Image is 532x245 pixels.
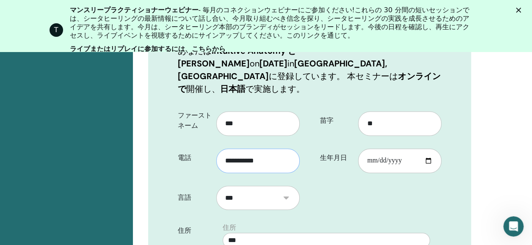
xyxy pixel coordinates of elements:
b: マンスリープラクティショナーウェビナー [70,6,198,14]
label: ファーストネーム [171,107,216,134]
label: 電話 [171,150,216,166]
b: オンラインで [178,71,440,94]
b: 日本語 [220,83,245,94]
a: ライブまたはリプレイに参加するには、こちらから [70,45,226,54]
b: [DATE] [259,58,287,69]
label: 苗字 [314,113,358,129]
b: [GEOGRAPHIC_DATA], [GEOGRAPHIC_DATA] [178,58,387,82]
p: あなたは on in に登録しています。 本セミナーは 開催し、 で実施します。 [178,44,441,95]
b: Intuitive Anatomy と [PERSON_NAME] [178,45,296,69]
label: 言語 [171,190,216,206]
div: ThetaHealingのプロフィール画像 [50,23,63,37]
div: クローズ [516,8,524,13]
label: 生年月日 [314,150,358,166]
label: 住所 [171,223,218,239]
label: 住所 [223,223,236,233]
div: - 毎月のコネクションウェビナーにご参加ください!これらの 30 分間の短いセッションでは、シータヒーリングの最新情報について話し合い、今月取り組むべき信念を探り、シータヒーリングの実践を成長さ... [70,6,469,40]
iframe: Intercom live chat [503,216,524,237]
